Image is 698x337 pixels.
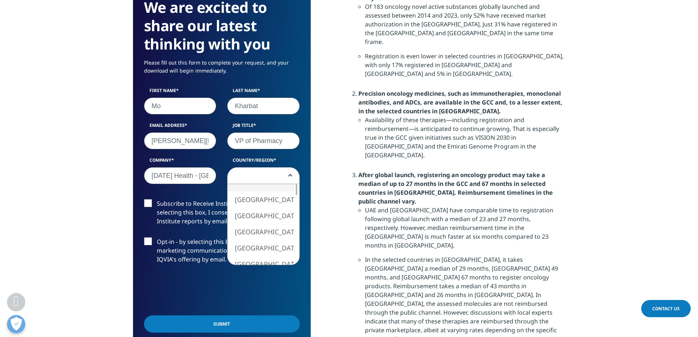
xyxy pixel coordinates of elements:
[144,199,300,230] label: Subscribe to Receive Institute Reports - by selecting this box, I consent to receiving IQVIA Inst...
[365,116,565,165] li: Availability of these therapies—including registration and reimbursement—is anticipated to contin...
[228,256,294,272] li: [GEOGRAPHIC_DATA]
[228,208,294,224] li: [GEOGRAPHIC_DATA]
[144,275,255,304] iframe: reCAPTCHA
[652,305,680,312] span: Contact Us
[365,2,565,52] li: Of 183 oncology novel active substances globally launched and assessed between 2014 and 2023, onl...
[228,191,294,208] li: [GEOGRAPHIC_DATA]
[144,87,217,98] label: First Name
[365,52,565,84] li: Registration is even lower in selected countries in [GEOGRAPHIC_DATA], with only 17% registered i...
[144,157,217,167] label: Company
[641,300,691,317] a: Contact Us
[358,171,553,205] strong: After global launch, registering an oncology product may take a median of up to 27 months in the ...
[144,315,300,333] input: Submit
[365,206,565,255] li: UAE and [GEOGRAPHIC_DATA] have comparable time to registration following global launch with a med...
[144,122,217,132] label: Email Address
[228,240,294,256] li: [GEOGRAPHIC_DATA]
[358,89,562,115] strong: Precision oncology medicines, such as immunotherapies, monoclonal antibodies, and ADCs, are avail...
[7,315,25,333] button: Open Preferences
[144,59,300,80] p: Please fill out this form to complete your request, and your download will begin immediately.
[144,237,300,268] label: Opt-in - by selecting this box, I consent to receiving marketing communications and information a...
[227,122,300,132] label: Job Title
[227,157,300,167] label: Country/Region
[228,224,294,240] li: [GEOGRAPHIC_DATA]
[227,87,300,98] label: Last Name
